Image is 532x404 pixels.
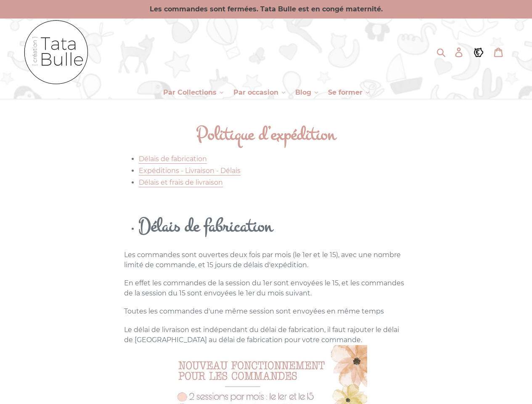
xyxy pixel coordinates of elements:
button: Par occasion [229,86,289,99]
span: Se former [328,88,363,97]
span: Blog [295,88,311,97]
span: Par Collections [163,88,217,97]
a: € [469,42,489,63]
span: Par occasion [233,88,278,97]
h1: Politique d’expédition [124,122,408,147]
button: Par Collections [159,86,228,99]
button: Se former [324,86,373,99]
img: Tata Bulle [23,19,90,86]
a: Expéditions - Livraison - Délais [139,167,241,175]
h2: Délais de fabrication [139,214,408,239]
a: Délais et frais de livraison [139,178,223,187]
a: Délais de fabrication [139,155,207,164]
span: En effet les commandes de la session du 1er sont envoyées le 15, et les commandes de la session d... [124,279,404,297]
tspan: € [476,48,479,56]
p: Toutes les commandes d'une même session sont envoyées en même temps [124,306,408,316]
span: Les commandes sont ouvertes deux fois par mois (le 1er et le 15), avec une nombre limité de comma... [124,251,401,269]
button: Blog [291,86,322,99]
